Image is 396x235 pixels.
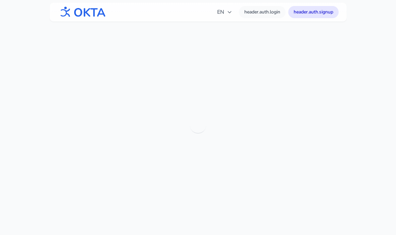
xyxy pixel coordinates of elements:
[58,3,106,21] img: OKTA logo
[217,8,232,16] span: EN
[213,5,236,19] button: EN
[288,6,339,18] a: header.auth.signup
[239,6,286,18] a: header.auth.login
